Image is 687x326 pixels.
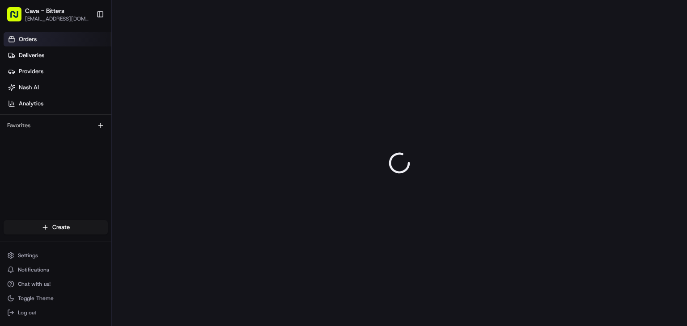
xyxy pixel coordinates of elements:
a: Orders [4,32,111,46]
span: Nash AI [19,84,39,92]
div: We're available if you need us! [40,94,123,101]
button: Settings [4,249,108,262]
span: Deliveries [19,51,44,59]
img: Wisdom Oko [9,154,23,171]
span: Create [52,223,70,231]
span: Cava Bitters [28,138,61,145]
img: Nash [9,8,27,26]
span: Wisdom [PERSON_NAME] [28,162,95,169]
div: Past conversations [9,116,57,123]
div: Favorites [4,118,108,133]
button: Start new chat [152,88,163,98]
span: Chat with us! [18,280,51,288]
div: Start new chat [40,85,147,94]
button: Cava - Bitters [25,6,64,15]
span: Notifications [18,266,49,273]
a: Nash AI [4,80,111,95]
button: See all [139,114,163,125]
span: • [97,162,100,169]
img: 1736555255976-a54dd68f-1ca7-489b-9aae-adbdc363a1c4 [9,85,25,101]
span: • [63,138,66,145]
span: Pylon [89,221,108,228]
button: Notifications [4,263,108,276]
button: Toggle Theme [4,292,108,305]
span: Knowledge Base [18,199,68,208]
span: Settings [18,252,38,259]
span: API Documentation [85,199,144,208]
img: 4920774857489_3d7f54699973ba98c624_72.jpg [19,85,35,101]
span: Providers [19,67,43,75]
a: 💻API Documentation [72,196,147,212]
button: Create [4,220,108,234]
span: Toggle Theme [18,295,54,302]
span: [DATE] [68,138,86,145]
img: Cava Bitters [9,130,23,144]
button: [EMAIL_ADDRESS][DOMAIN_NAME] [25,15,89,22]
input: Clear [23,57,148,67]
div: 📗 [9,200,16,207]
span: Orders [19,35,37,43]
a: 📗Knowledge Base [5,196,72,212]
span: Log out [18,309,36,316]
button: Cava - Bitters[EMAIL_ADDRESS][DOMAIN_NAME] [4,4,93,25]
a: Deliveries [4,48,111,63]
img: 1736555255976-a54dd68f-1ca7-489b-9aae-adbdc363a1c4 [18,163,25,170]
button: Log out [4,306,108,319]
a: Powered byPylon [63,221,108,228]
span: Analytics [19,100,43,108]
a: Providers [4,64,111,79]
span: [DATE] [102,162,120,169]
div: 💻 [76,200,83,207]
button: Chat with us! [4,278,108,290]
a: Analytics [4,96,111,111]
p: Welcome 👋 [9,35,163,50]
